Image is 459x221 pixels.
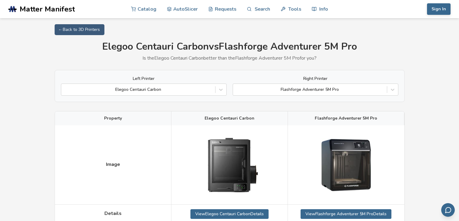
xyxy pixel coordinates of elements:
[55,41,405,52] h1: Elegoo Centauri Carbon vs Flashforge Adventurer 5M Pro
[205,116,254,121] span: Elegoo Centauri Carbon
[55,55,405,61] p: Is the Elegoo Centauri Carbon better than the Flashforge Adventurer 5M Pro for you?
[315,116,377,121] span: Flashforge Adventurer 5M Pro
[233,76,398,81] label: Right Printer
[104,211,122,216] span: Details
[104,116,122,121] span: Property
[190,209,269,219] a: ViewElegoo Centauri CarbonDetails
[301,209,391,219] a: ViewFlashforge Adventurer 5M ProDetails
[316,135,376,195] img: Flashforge Adventurer 5M Pro
[441,203,455,217] button: Send feedback via email
[236,87,237,92] input: Flashforge Adventurer 5M Pro
[427,3,451,15] button: Sign In
[106,162,120,167] span: Image
[199,130,260,200] img: Elegoo Centauri Carbon
[64,87,65,92] input: Elegoo Centauri Carbon
[55,24,104,35] a: ← Back to 3D Printers
[61,76,227,81] label: Left Printer
[20,5,75,13] span: Matter Manifest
